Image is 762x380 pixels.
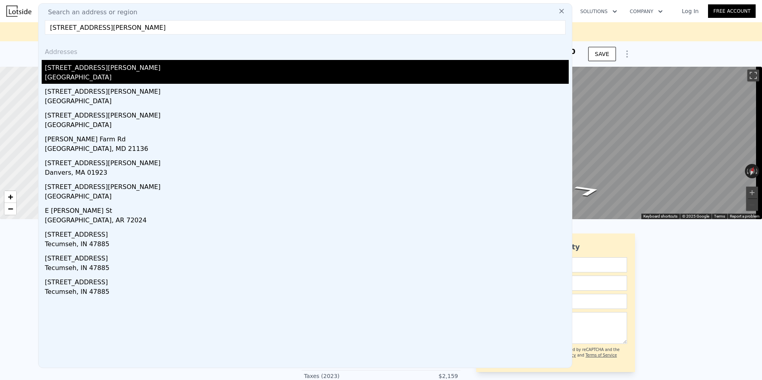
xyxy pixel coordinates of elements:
a: Report a problem [730,214,760,218]
span: + [8,192,13,202]
button: Reset the view [747,164,757,179]
a: Terms (opens in new tab) [714,214,725,218]
span: Search an address or region [42,8,137,17]
div: Taxes (2023) [304,372,381,380]
button: Keyboard shortcuts [643,214,677,219]
span: − [8,204,13,214]
button: Toggle fullscreen view [747,69,759,81]
div: [GEOGRAPHIC_DATA] [45,73,569,84]
button: Zoom out [746,199,758,211]
a: Zoom in [4,191,16,203]
a: Log In [672,7,708,15]
button: Show Options [619,46,635,62]
a: Terms of Service [585,353,617,357]
div: Tecumseh, IN 47885 [45,287,569,298]
span: © 2025 Google [682,214,709,218]
a: Zoom out [4,203,16,215]
div: $2,159 [381,372,458,380]
div: [STREET_ADDRESS] [45,251,569,263]
div: [STREET_ADDRESS] [45,274,569,287]
div: [GEOGRAPHIC_DATA] [45,96,569,108]
div: Danvers, MA 01923 [45,168,569,179]
div: [PERSON_NAME] Farm Rd [45,131,569,144]
div: This site is protected by reCAPTCHA and the Google and apply. [535,347,627,364]
div: Tecumseh, IN 47885 [45,239,569,251]
button: SAVE [588,47,616,61]
button: Rotate counterclockwise [745,164,749,178]
div: Addresses [42,41,569,60]
input: Enter an address, city, region, neighborhood or zip code [45,20,566,35]
button: Rotate clockwise [755,164,760,178]
div: [GEOGRAPHIC_DATA] [45,192,569,203]
div: Tecumseh, IN 47885 [45,263,569,274]
a: Free Account [708,4,756,18]
div: [STREET_ADDRESS][PERSON_NAME] [45,108,569,120]
div: [GEOGRAPHIC_DATA], AR 72024 [45,216,569,227]
div: [STREET_ADDRESS] [45,227,569,239]
img: Lotside [6,6,31,17]
div: E [PERSON_NAME] St [45,203,569,216]
div: [GEOGRAPHIC_DATA] [45,120,569,131]
button: Solutions [574,4,623,19]
button: Zoom in [746,187,758,199]
button: Company [623,4,669,19]
path: Go Northeast, Co Rd 622 [563,182,612,199]
div: [STREET_ADDRESS][PERSON_NAME] [45,155,569,168]
div: [STREET_ADDRESS][PERSON_NAME] [45,179,569,192]
div: [STREET_ADDRESS][PERSON_NAME] [45,60,569,73]
div: [GEOGRAPHIC_DATA], MD 21136 [45,144,569,155]
div: [STREET_ADDRESS][PERSON_NAME] [45,84,569,96]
